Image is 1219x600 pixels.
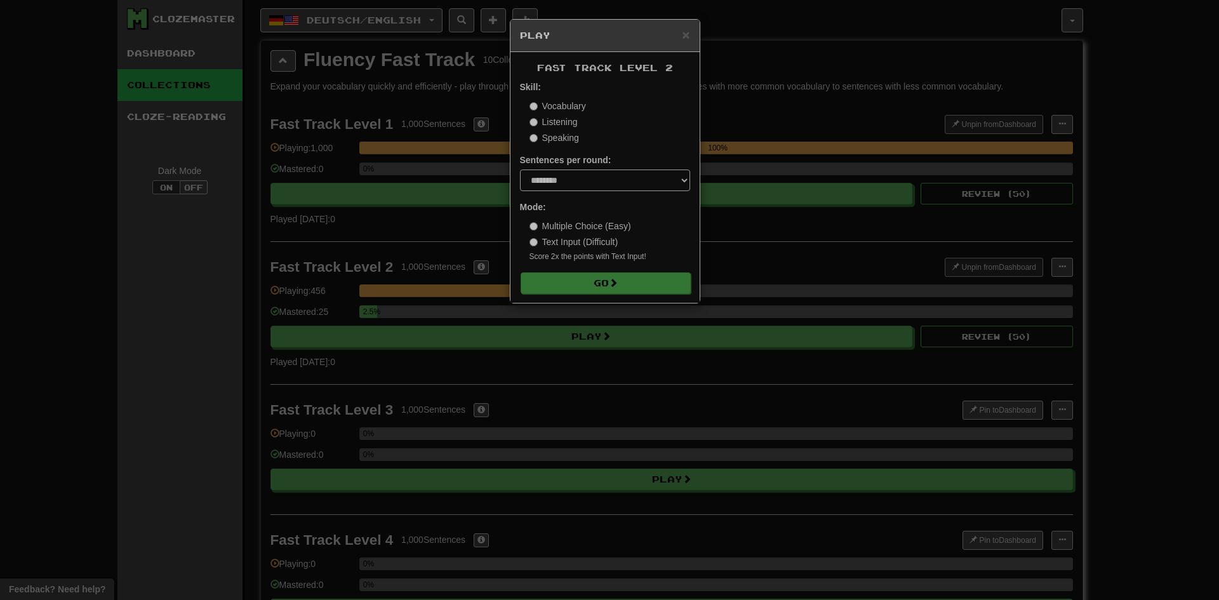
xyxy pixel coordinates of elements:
[530,102,538,110] input: Vocabulary
[530,131,579,144] label: Speaking
[520,29,690,42] h5: Play
[530,220,631,232] label: Multiple Choice (Easy)
[530,251,690,262] small: Score 2x the points with Text Input !
[520,202,546,212] strong: Mode:
[530,100,586,112] label: Vocabulary
[520,154,611,166] label: Sentences per round:
[530,134,538,142] input: Speaking
[520,82,541,92] strong: Skill:
[530,238,538,246] input: Text Input (Difficult)
[682,27,689,42] span: ×
[521,272,691,294] button: Go
[530,236,618,248] label: Text Input (Difficult)
[530,116,578,128] label: Listening
[530,118,538,126] input: Listening
[682,28,689,41] button: Close
[537,62,673,73] span: Fast Track Level 2
[530,222,538,230] input: Multiple Choice (Easy)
